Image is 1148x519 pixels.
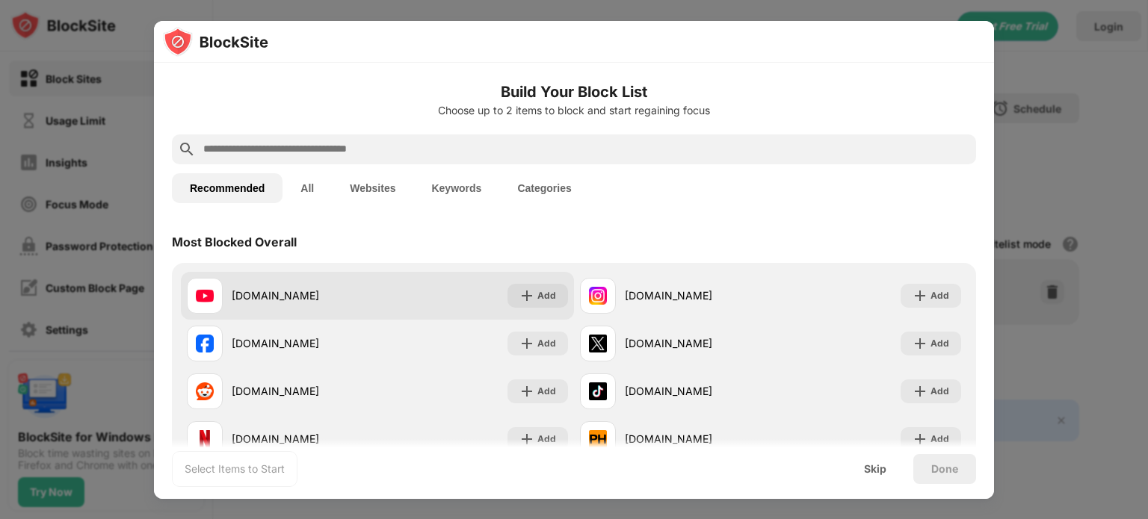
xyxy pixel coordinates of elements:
[232,288,377,303] div: [DOMAIN_NAME]
[283,173,332,203] button: All
[172,234,297,249] div: Most Blocked Overall
[625,431,771,447] div: [DOMAIN_NAME]
[163,27,268,57] img: logo-blocksite.svg
[931,432,949,447] div: Add
[931,288,949,303] div: Add
[625,335,771,351] div: [DOMAIN_NAME]
[931,384,949,399] div: Add
[537,384,556,399] div: Add
[589,335,607,352] img: favicons
[625,288,771,303] div: [DOMAIN_NAME]
[232,431,377,447] div: [DOMAIN_NAME]
[589,287,607,305] img: favicons
[172,105,976,116] div: Choose up to 2 items to block and start regaining focus
[537,288,556,303] div: Add
[499,173,589,203] button: Categories
[196,335,214,352] img: favicons
[196,430,214,448] img: favicons
[196,382,214,400] img: favicons
[537,432,556,447] div: Add
[589,382,607,400] img: favicons
[172,81,976,103] h6: Build Your Block List
[931,463,958,475] div: Done
[232,383,377,399] div: [DOMAIN_NAME]
[178,140,196,158] img: search.svg
[537,336,556,351] div: Add
[172,173,283,203] button: Recommended
[589,430,607,448] img: favicons
[332,173,413,203] button: Websites
[185,461,285,476] div: Select Items to Start
[413,173,499,203] button: Keywords
[196,287,214,305] img: favicons
[625,383,771,399] div: [DOMAIN_NAME]
[931,336,949,351] div: Add
[232,335,377,351] div: [DOMAIN_NAME]
[864,463,886,475] div: Skip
